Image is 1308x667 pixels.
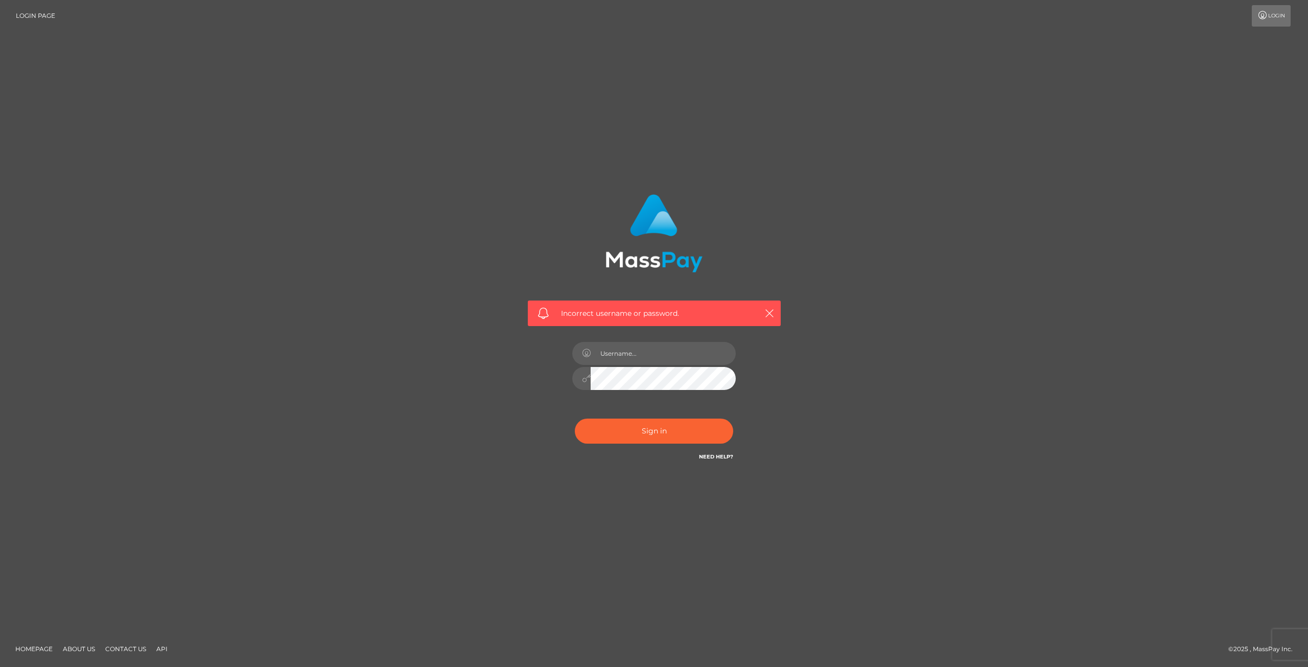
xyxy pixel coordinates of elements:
[16,5,55,27] a: Login Page
[699,453,733,460] a: Need Help?
[605,194,703,272] img: MassPay Login
[101,641,150,657] a: Contact Us
[591,342,736,365] input: Username...
[575,419,733,444] button: Sign in
[11,641,57,657] a: Homepage
[1228,643,1300,655] div: © 2025 , MassPay Inc.
[1252,5,1291,27] a: Login
[59,641,99,657] a: About Us
[561,308,748,319] span: Incorrect username or password.
[152,641,172,657] a: API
